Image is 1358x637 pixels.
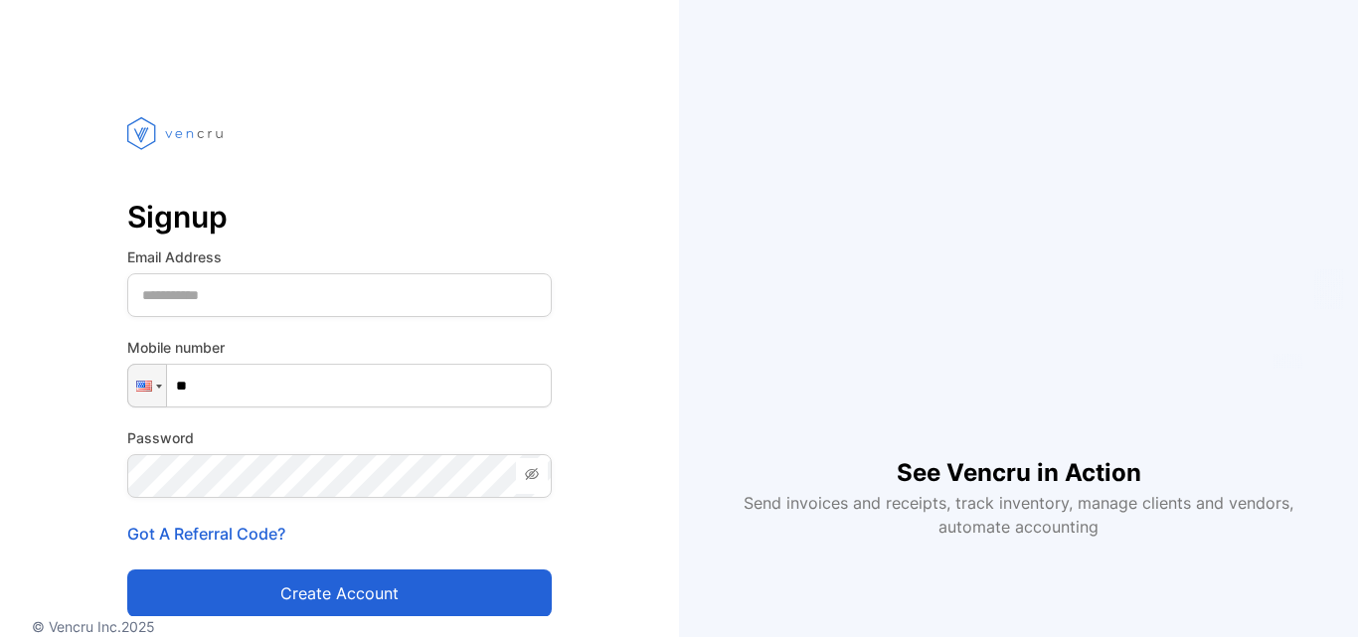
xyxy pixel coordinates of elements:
[128,365,166,406] div: United States: + 1
[127,246,552,267] label: Email Address
[127,569,552,617] button: Create account
[127,427,552,448] label: Password
[127,522,552,546] p: Got A Referral Code?
[733,491,1305,539] p: Send invoices and receipts, track inventory, manage clients and vendors, automate accounting
[127,337,552,358] label: Mobile number
[747,99,1289,423] iframe: YouTube video player
[897,423,1141,491] h1: See Vencru in Action
[127,193,552,240] p: Signup
[127,80,227,187] img: vencru logo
